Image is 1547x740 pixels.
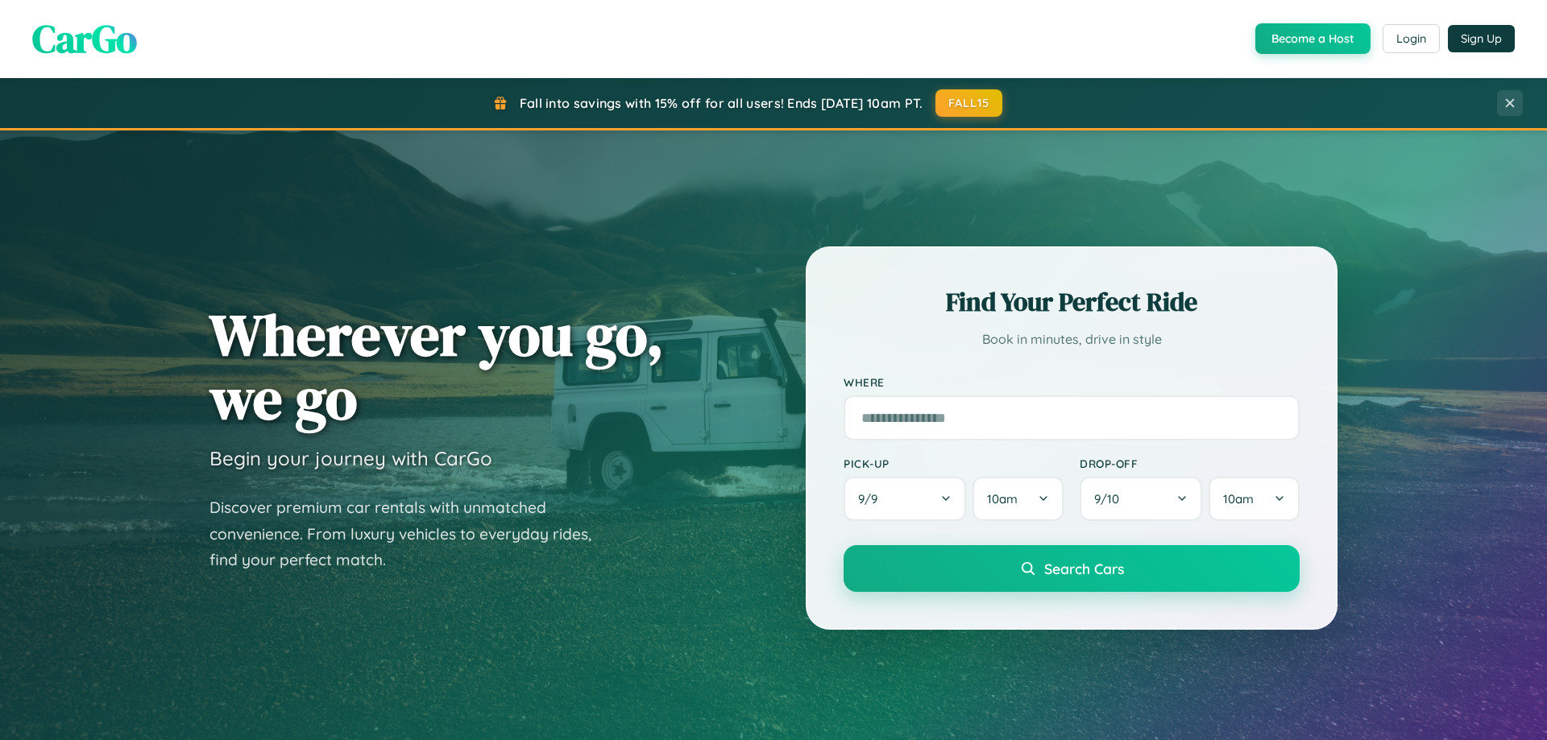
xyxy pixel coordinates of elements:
[973,477,1064,521] button: 10am
[1448,25,1515,52] button: Sign Up
[844,457,1064,470] label: Pick-up
[844,545,1300,592] button: Search Cars
[1383,24,1440,53] button: Login
[209,494,612,573] p: Discover premium car rentals with unmatched convenience. From luxury vehicles to everyday rides, ...
[1080,477,1202,521] button: 9/10
[520,95,923,111] span: Fall into savings with 15% off for all users! Ends [DATE] 10am PT.
[1209,477,1300,521] button: 10am
[1080,457,1300,470] label: Drop-off
[844,375,1300,389] label: Where
[1044,560,1124,577] span: Search Cars
[935,89,1003,117] button: FALL15
[209,303,664,430] h1: Wherever you go, we go
[209,446,492,470] h3: Begin your journey with CarGo
[1223,491,1254,506] span: 10am
[844,477,966,521] button: 9/9
[987,491,1018,506] span: 10am
[844,284,1300,320] h2: Find Your Perfect Ride
[858,491,885,506] span: 9 / 9
[844,328,1300,351] p: Book in minutes, drive in style
[1094,491,1127,506] span: 9 / 10
[32,12,137,65] span: CarGo
[1255,23,1371,54] button: Become a Host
